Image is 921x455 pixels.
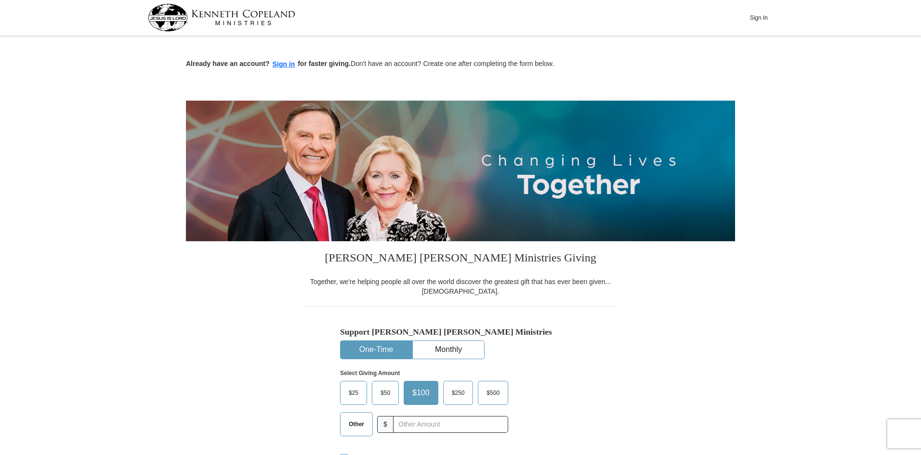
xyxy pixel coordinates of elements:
button: Monthly [413,341,484,359]
span: Other [344,417,369,431]
span: $100 [408,386,434,400]
input: Other Amount [393,416,508,433]
strong: Select Giving Amount [340,370,400,377]
button: Sign in [270,59,298,70]
p: Don't have an account? Create one after completing the form below. [186,59,735,70]
img: kcm-header-logo.svg [148,4,295,31]
div: Together, we're helping people all over the world discover the greatest gift that has ever been g... [304,277,617,296]
button: One-Time [341,341,412,359]
span: $50 [376,386,395,400]
h5: Support [PERSON_NAME] [PERSON_NAME] Ministries [340,327,581,337]
span: $500 [482,386,504,400]
strong: Already have an account? for faster giving. [186,60,351,67]
span: $250 [447,386,470,400]
h3: [PERSON_NAME] [PERSON_NAME] Ministries Giving [304,241,617,277]
span: $ [377,416,394,433]
span: $25 [344,386,363,400]
button: Sign In [744,10,773,25]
